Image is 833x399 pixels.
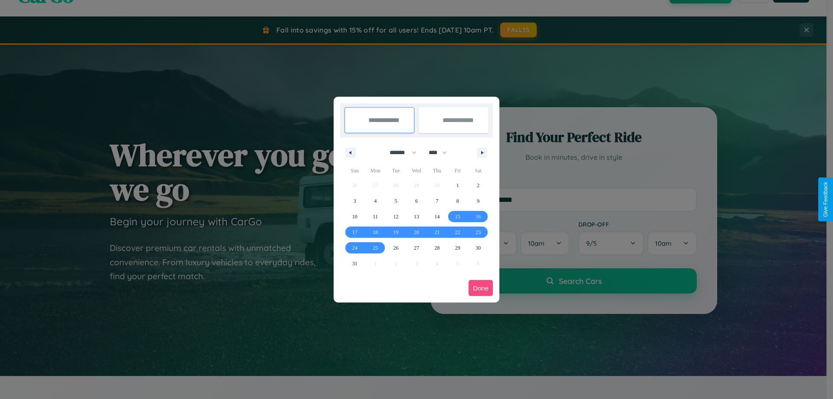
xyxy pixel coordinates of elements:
[414,224,419,240] span: 20
[447,224,468,240] button: 22
[352,209,357,224] span: 10
[386,193,406,209] button: 5
[415,193,418,209] span: 6
[427,209,447,224] button: 14
[427,193,447,209] button: 7
[394,224,399,240] span: 19
[406,164,426,178] span: Wed
[447,240,468,256] button: 29
[468,164,489,178] span: Sat
[823,182,829,217] div: Give Feedback
[386,164,406,178] span: Tue
[434,209,439,224] span: 14
[447,209,468,224] button: 15
[468,209,489,224] button: 16
[406,209,426,224] button: 13
[476,224,481,240] span: 23
[414,240,419,256] span: 27
[365,240,385,256] button: 25
[365,193,385,209] button: 4
[365,164,385,178] span: Mon
[373,224,378,240] span: 18
[427,240,447,256] button: 28
[386,209,406,224] button: 12
[354,193,356,209] span: 3
[374,193,377,209] span: 4
[386,224,406,240] button: 19
[477,178,479,193] span: 2
[414,209,419,224] span: 13
[476,209,481,224] span: 16
[352,240,357,256] span: 24
[456,178,459,193] span: 1
[344,240,365,256] button: 24
[365,209,385,224] button: 11
[386,240,406,256] button: 26
[476,240,481,256] span: 30
[455,209,460,224] span: 15
[477,193,479,209] span: 9
[394,209,399,224] span: 12
[352,224,357,240] span: 17
[427,224,447,240] button: 21
[373,209,378,224] span: 11
[344,256,365,271] button: 31
[455,224,460,240] span: 22
[436,193,438,209] span: 7
[406,240,426,256] button: 27
[406,224,426,240] button: 20
[468,224,489,240] button: 23
[352,256,357,271] span: 31
[395,193,397,209] span: 5
[455,240,460,256] span: 29
[447,193,468,209] button: 8
[344,193,365,209] button: 3
[434,240,439,256] span: 28
[468,178,489,193] button: 2
[447,178,468,193] button: 1
[469,280,493,296] button: Done
[447,164,468,178] span: Fri
[373,240,378,256] span: 25
[394,240,399,256] span: 26
[456,193,459,209] span: 8
[427,164,447,178] span: Thu
[468,193,489,209] button: 9
[406,193,426,209] button: 6
[344,164,365,178] span: Sun
[434,224,439,240] span: 21
[344,209,365,224] button: 10
[468,240,489,256] button: 30
[344,224,365,240] button: 17
[365,224,385,240] button: 18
